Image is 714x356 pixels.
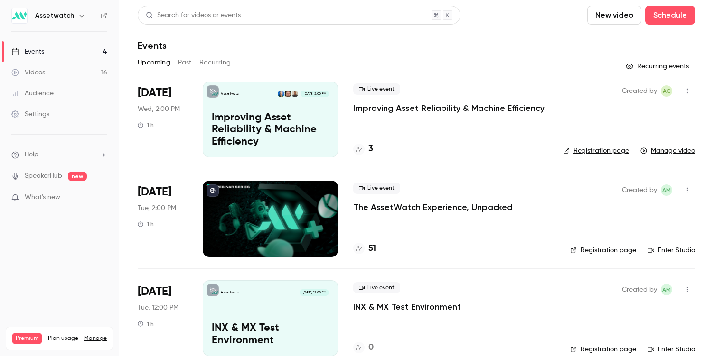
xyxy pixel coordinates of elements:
a: SpeakerHub [25,171,62,181]
div: 1 h [138,320,154,328]
button: New video [587,6,641,25]
span: [DATE] [138,284,171,299]
span: [DATE] 12:00 PM [300,289,329,296]
span: new [68,172,87,181]
span: Adam Creamer [661,85,672,97]
div: Oct 15 Wed, 2:00 PM (America/New York) [138,82,188,157]
span: AM [662,284,671,295]
div: Videos [11,68,45,77]
span: Tue, 2:00 PM [138,203,176,213]
span: What's new [25,192,60,202]
span: [DATE] [138,184,171,200]
span: Live event [353,183,400,194]
span: AC [663,85,671,97]
a: INX & MX Test Environment [353,301,461,312]
img: Jeff Watson [278,91,284,97]
div: Audience [11,89,54,98]
button: Recurring events [621,59,695,74]
p: Assetwatch [221,91,240,96]
span: Premium [12,333,42,344]
p: INX & MX Test Environment [212,322,329,347]
a: INX & MX Test EnvironmentAssetwatch[DATE] 12:00 PMINX & MX Test Environment [203,280,338,356]
span: Live event [353,83,400,95]
div: 1 h [138,121,154,129]
p: Assetwatch [221,290,240,295]
a: Registration page [570,246,636,255]
div: 1 h [138,220,154,228]
a: Registration page [570,345,636,354]
a: 3 [353,143,373,155]
span: AM [662,184,671,196]
span: [DATE] [138,85,171,100]
button: Upcoming [138,55,170,70]
a: Improving Asset Reliability & Machine Efficiency [353,102,545,114]
button: Recurring [199,55,231,70]
div: Search for videos or events [146,10,241,20]
span: Plan usage [48,335,78,342]
span: Created by [622,85,657,97]
a: Manage video [640,146,695,155]
a: Enter Studio [648,345,695,354]
span: Auburn Meadows [661,284,672,295]
span: Help [25,150,38,160]
span: Created by [622,184,657,196]
div: Events [11,47,44,56]
div: Nov 4 Tue, 12:00 PM (America/New York) [138,280,188,356]
p: Improving Asset Reliability & Machine Efficiency [212,112,329,148]
img: Michael Bernhard [291,91,298,97]
span: Created by [622,284,657,295]
h6: Assetwatch [35,11,74,20]
span: Wed, 2:00 PM [138,104,180,114]
a: Enter Studio [648,246,695,255]
span: Tue, 12:00 PM [138,303,178,312]
a: Registration page [563,146,629,155]
a: 0 [353,341,374,354]
a: Improving Asset Reliability & Machine EfficiencyAssetwatchMichael BernhardBrett NolenJeff Watson[... [203,82,338,157]
span: [DATE] 2:00 PM [301,91,329,97]
a: Manage [84,335,107,342]
span: Auburn Meadows [661,184,672,196]
h4: 0 [368,341,374,354]
img: Assetwatch [12,8,27,23]
h1: Events [138,40,167,51]
button: Past [178,55,192,70]
div: Oct 21 Tue, 2:00 PM (America/New York) [138,181,188,256]
h4: 3 [368,143,373,155]
button: Schedule [645,6,695,25]
div: Settings [11,110,49,119]
li: help-dropdown-opener [11,150,107,160]
span: Live event [353,282,400,293]
img: Brett Nolen [284,91,291,97]
a: 51 [353,242,376,255]
a: The AssetWatch Experience, Unpacked [353,201,513,213]
h4: 51 [368,242,376,255]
